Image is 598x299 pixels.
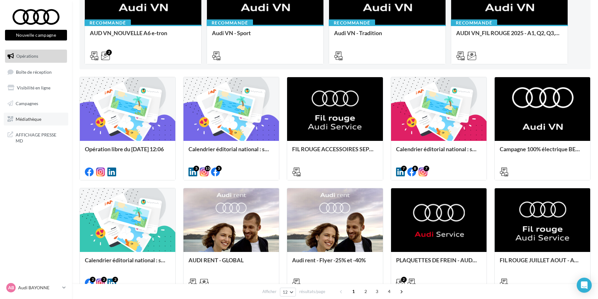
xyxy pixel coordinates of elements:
[500,146,585,158] div: Campagne 100% électrique BEV Septembre
[85,146,170,158] div: Opération libre du [DATE] 12:06
[216,166,222,171] div: 5
[456,30,563,42] div: AUDI VN_FIL ROUGE 2025 - A1, Q2, Q3, Q5 et Q4 e-tron
[188,146,274,158] div: Calendrier éditorial national : semaine du 25.08 au 31.08
[262,289,276,295] span: Afficher
[424,166,429,171] div: 7
[396,146,482,158] div: Calendrier éditorial national : semaines du 04.08 au 25.08
[8,285,14,291] span: AB
[90,277,95,282] div: 2
[5,30,67,40] button: Nouvelle campagne
[299,289,325,295] span: résultats/page
[401,277,407,282] div: 2
[577,278,592,293] div: Open Intercom Messenger
[292,146,378,158] div: FIL ROUGE ACCESSOIRES SEPTEMBRE - AUDI SERVICE
[4,50,68,63] a: Opérations
[280,288,296,296] button: 12
[4,97,68,110] a: Campagnes
[4,65,68,79] a: Boîte de réception
[85,257,170,270] div: Calendrier éditorial national : semaine du 28.07 au 03.08
[16,69,52,74] span: Boîte de réception
[4,128,68,147] a: AFFICHAGE PRESSE MD
[4,113,68,126] a: Médiathèque
[16,53,38,59] span: Opérations
[372,286,382,296] span: 3
[207,19,253,26] div: Recommandé
[17,85,50,90] span: Visibilité en ligne
[193,166,199,171] div: 5
[16,101,38,106] span: Campagnes
[212,30,318,42] div: Audi VN - Sport
[500,257,585,270] div: FIL ROUGE JUILLET AOUT - AUDI SERVICE
[85,19,131,26] div: Recommandé
[401,166,407,171] div: 7
[90,30,196,42] div: AUD VN_NOUVELLE A6 e-tron
[384,286,394,296] span: 4
[361,286,371,296] span: 2
[412,166,418,171] div: 8
[396,257,482,270] div: PLAQUETTES DE FREIN - AUDI SERVICE
[348,286,358,296] span: 1
[101,277,107,282] div: 2
[292,257,378,270] div: Audi rent - Flyer -25% et -40%
[334,30,441,42] div: Audi VN - Tradition
[112,277,118,282] div: 2
[188,257,274,270] div: AUDI RENT - GLOBAL
[451,19,497,26] div: Recommandé
[16,116,41,121] span: Médiathèque
[18,285,60,291] p: Audi BAYONNE
[4,81,68,94] a: Visibilité en ligne
[283,290,288,295] span: 12
[106,50,112,55] div: 2
[205,166,210,171] div: 13
[329,19,375,26] div: Recommandé
[5,282,67,294] a: AB Audi BAYONNE
[16,131,64,144] span: AFFICHAGE PRESSE MD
